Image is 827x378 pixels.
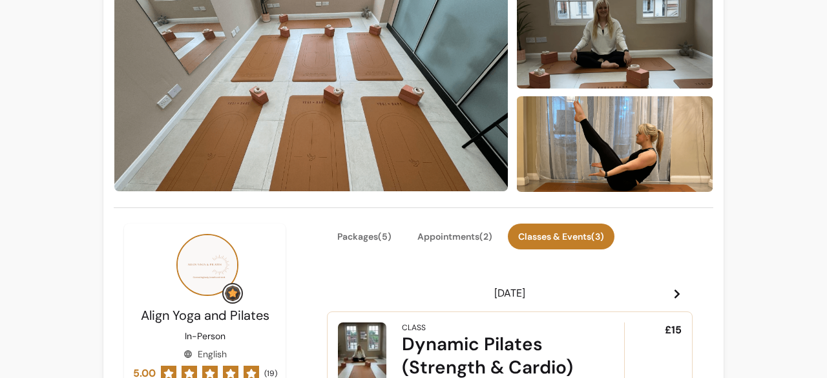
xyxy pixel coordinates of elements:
[407,224,503,249] button: Appointments(2)
[508,224,614,249] button: Classes & Events(3)
[176,234,238,296] img: Provider image
[402,322,426,333] div: Class
[327,224,402,249] button: Packages(5)
[225,286,240,301] img: Grow
[516,94,713,194] img: image-2
[665,322,682,338] span: £15
[185,330,225,342] p: In-Person
[183,348,227,361] div: English
[141,307,269,324] span: Align Yoga and Pilates
[327,280,693,306] header: [DATE]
